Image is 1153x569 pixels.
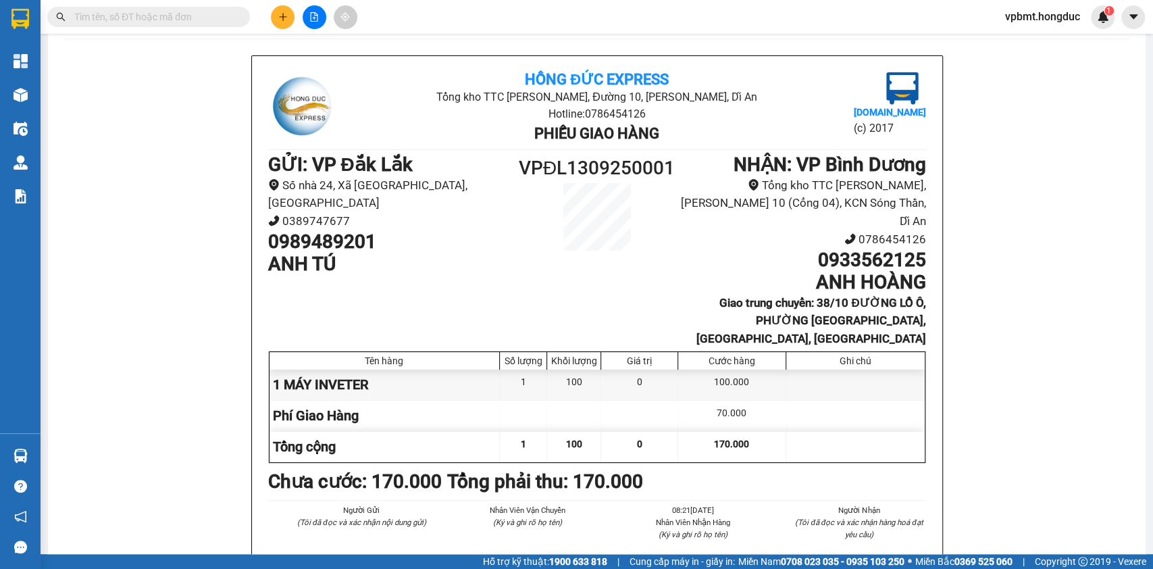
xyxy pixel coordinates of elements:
[340,12,350,22] span: aim
[129,44,332,63] div: 0914130109
[678,370,786,400] div: 100.000
[14,155,28,170] img: warehouse-icon
[679,271,925,294] h1: ANH HOÀNG
[129,28,332,44] div: TUẤN ĐẠT
[271,5,294,29] button: plus
[627,504,761,516] li: 08:21[DATE]
[14,122,28,136] img: warehouse-icon
[844,233,856,245] span: phone
[11,44,120,63] div: 0914483136
[994,8,1091,25] span: vpbmt.hongduc
[11,13,32,27] span: Gửi:
[534,125,659,142] b: Phiếu giao hàng
[14,449,28,463] img: warehouse-icon
[334,5,357,29] button: aim
[503,355,543,366] div: Số lượng
[547,370,601,400] div: 100
[493,518,562,527] i: (Ký và ghi rõ họ tên)
[601,370,678,400] div: 0
[270,401,501,431] div: Phí Giao Hàng
[378,105,816,122] li: Hotline: 0786454126
[792,504,926,516] li: Người Nhận
[617,554,619,569] span: |
[129,13,161,27] span: Nhận:
[682,355,782,366] div: Cước hàng
[14,189,28,203] img: solution-icon
[1127,11,1139,23] span: caret-down
[525,71,669,88] b: Hồng Đức Express
[550,355,597,366] div: Khối lượng
[566,439,582,449] span: 100
[309,12,319,22] span: file-add
[748,179,759,191] span: environment
[679,249,925,272] h1: 0933562125
[954,556,1013,567] strong: 0369 525 060
[268,230,515,253] h1: 0989489201
[273,355,496,366] div: Tên hàng
[1023,554,1025,569] span: |
[303,5,326,29] button: file-add
[1104,6,1114,16] sup: 1
[500,370,547,400] div: 1
[268,212,515,230] li: 0389747677
[853,107,925,118] b: [DOMAIN_NAME]
[11,9,29,29] img: logo-vxr
[630,554,735,569] span: Cung cấp máy in - giấy in:
[11,28,120,44] div: [PERSON_NAME]
[679,230,925,249] li: 0786454126
[461,504,594,516] li: Nhân Viên Vận Chuyển
[268,176,515,212] li: Số nhà 24, Xã [GEOGRAPHIC_DATA], [GEOGRAPHIC_DATA]
[14,541,27,553] span: message
[515,153,680,183] h1: VPĐL1309250001
[734,153,926,176] b: NHẬN : VP Bình Dương
[268,215,280,226] span: phone
[781,556,904,567] strong: 0708 023 035 - 0935 103 250
[627,516,761,528] li: Nhân Viên Nhận Hàng
[56,12,66,22] span: search
[915,554,1013,569] span: Miền Bắc
[14,88,28,102] img: warehouse-icon
[268,153,413,176] b: GỬI : VP Đắk Lắk
[886,72,919,105] img: logo.jpg
[853,120,925,137] li: (c) 2017
[14,480,27,493] span: question-circle
[129,70,147,84] span: TC:
[1106,6,1111,16] span: 1
[659,530,727,539] i: (Ký và ghi rõ họ tên)
[268,179,280,191] span: environment
[483,554,607,569] span: Hỗ trợ kỹ thuật:
[11,11,120,28] div: VP Đắk Lắk
[1121,5,1145,29] button: caret-down
[714,439,749,449] span: 170.000
[278,12,288,22] span: plus
[268,470,442,493] b: Chưa cước : 170.000
[14,510,27,523] span: notification
[549,556,607,567] strong: 1900 633 818
[270,370,501,400] div: 1 MÁY INVETER
[790,355,921,366] div: Ghi chú
[738,554,904,569] span: Miền Nam
[678,401,786,431] div: 70.000
[268,72,336,140] img: logo.jpg
[908,559,912,564] span: ⚪️
[378,89,816,105] li: Tổng kho TTC [PERSON_NAME], Đường 10, [PERSON_NAME], Dĩ An
[679,176,925,230] li: Tổng kho TTC [PERSON_NAME], [PERSON_NAME] 10 (Cổng 04), KCN Sóng Thần, Dĩ An
[795,518,923,539] i: (Tôi đã đọc và xác nhận hàng hoá đạt yêu cầu)
[268,253,515,276] h1: ANH TÚ
[696,296,926,345] b: Giao trung chuyển: 38/10 ĐƯỜNG LỒ Ô, PHƯỜNG [GEOGRAPHIC_DATA], [GEOGRAPHIC_DATA], [GEOGRAPHIC_DATA]
[605,355,674,366] div: Giá trị
[295,504,429,516] li: Người Gửi
[74,9,234,24] input: Tìm tên, số ĐT hoặc mã đơn
[1097,11,1109,23] img: icon-new-feature
[637,439,642,449] span: 0
[129,11,332,28] div: VP Bình Dương
[297,518,426,527] i: (Tôi đã đọc và xác nhận nội dung gửi)
[273,439,336,455] span: Tổng cộng
[521,439,526,449] span: 1
[447,470,643,493] b: Tổng phải thu: 170.000
[1078,557,1087,566] span: copyright
[14,54,28,68] img: dashboard-icon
